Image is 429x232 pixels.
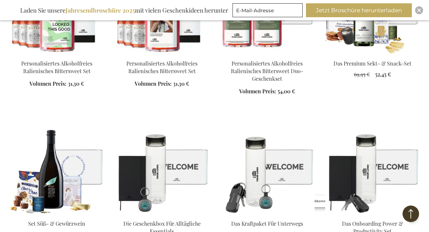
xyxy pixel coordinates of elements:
[10,52,104,58] a: Personalised Non-Alcoholic Italian Bittersweet Set Personalisiertes Alkoholfreies Italienisches B...
[278,88,295,95] span: 54,00 €
[417,8,421,12] img: Close
[239,88,276,95] span: Volumen Preis:
[135,80,189,88] a: Volumen Preis: 31,30 €
[17,3,231,17] div: Laden Sie unsere mit vielen Geschenkideen herunter
[231,60,303,82] a: Personalisiertes Alkoholfreies Italienisches Bittersweet Duo-Geschenkset
[29,80,66,87] span: Volumen Preis:
[325,212,420,218] a: The Onboarding Power & Productivity Set
[135,80,172,87] span: Volumen Preis:
[220,212,315,218] a: The On-the-Go Power Pack
[325,122,420,214] img: The Onboarding Power & Productivity Set
[306,3,412,17] button: Jetzt Broschüre herunterladen
[333,60,411,67] a: Das Premium Sekt- & Snack-Set
[375,71,391,78] span: 52,45 €
[65,6,135,14] b: Jahresendbroschüre 2025
[115,52,209,58] a: Personalised Non-Alcoholic Italian Bittersweet Set Personalisiertes Alkoholfreies Italienisches B...
[10,212,104,218] a: Sweet & Spiced Wine Set
[233,3,303,17] input: E-Mail-Adresse
[220,122,315,214] img: The On-the-Go Power Pack
[68,80,84,87] span: 31,30 €
[354,71,370,78] span: 69,95 €
[233,3,305,19] form: marketing offers and promotions
[126,60,197,74] a: Personalisiertes Alkoholfreies Italienisches Bittersweet Set
[115,212,209,218] a: The Everyday Essentials Gift Box
[239,88,295,95] a: Volumen Preis: 54,00 €
[21,60,92,74] a: Personalisiertes Alkoholfreies Italienisches Bittersweet Set
[325,52,420,58] a: The Premium Bubbles & Bites Set
[173,80,189,87] span: 31,30 €
[28,220,85,227] a: Set Süß- & Gewürzwein
[231,220,303,227] a: Das Kraftpaket Für Unterwegs
[10,122,104,214] img: Sweet & Spiced Wine Set
[29,80,84,88] a: Volumen Preis: 31,30 €
[415,6,423,14] div: Close
[115,122,209,214] img: The Everyday Essentials Gift Box
[220,52,315,58] a: Personalised Non-Alcoholic Italian Bittersweet Duo Gift Set Personalisiertes Alkoholfreies Italie...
